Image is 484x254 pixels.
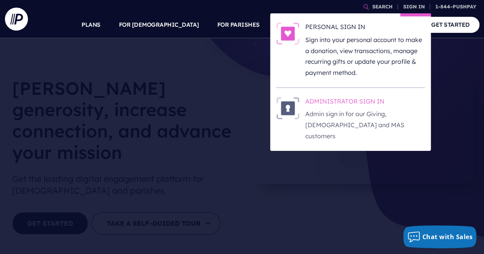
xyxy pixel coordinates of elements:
h6: PERSONAL SIGN IN [305,23,425,34]
a: GET STARTED [422,17,479,32]
button: Chat with Sales [403,225,477,248]
a: FOR [DEMOGRAPHIC_DATA] [119,11,199,38]
a: FOR PARISHES [217,11,260,38]
p: Admin sign in for our Giving, [DEMOGRAPHIC_DATA] and MAS customers [305,108,425,141]
img: PERSONAL SIGN IN - Illustration [276,23,299,45]
a: EXPLORE [330,11,357,38]
img: ADMINISTRATOR SIGN IN - Illustration [276,97,299,119]
a: PLANS [81,11,101,38]
a: COMPANY [375,11,404,38]
span: Chat with Sales [422,233,473,241]
a: PERSONAL SIGN IN - Illustration PERSONAL SIGN IN Sign into your personal account to make a donati... [276,23,425,78]
h6: ADMINISTRATOR SIGN IN [305,97,425,108]
a: SOLUTIONS [278,11,312,38]
p: Sign into your personal account to make a donation, view transactions, manage recurring gifts or ... [305,34,425,78]
a: ADMINISTRATOR SIGN IN - Illustration ADMINISTRATOR SIGN IN Admin sign in for our Giving, [DEMOGRA... [276,97,425,142]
